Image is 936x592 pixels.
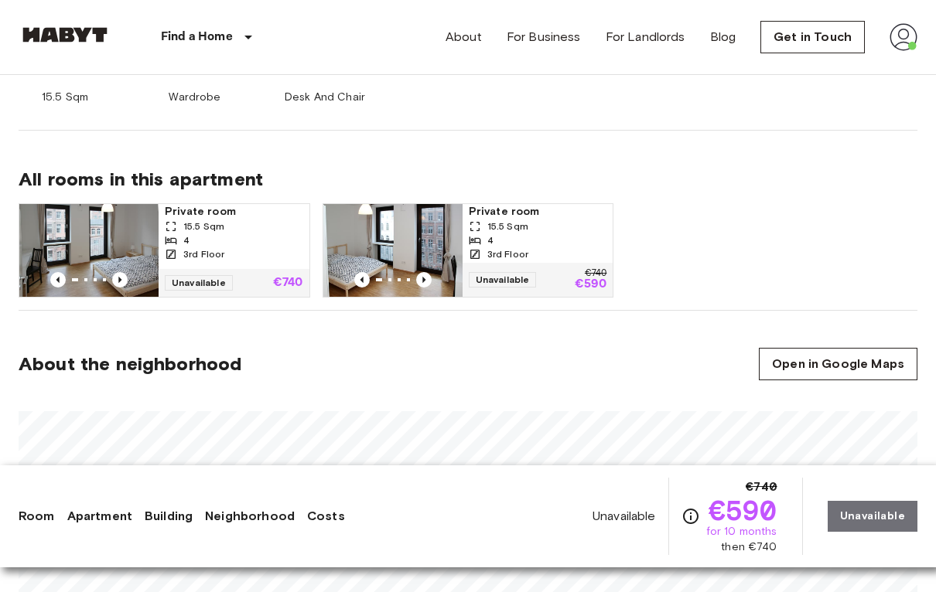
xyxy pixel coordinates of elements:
a: For Business [507,28,581,46]
span: All rooms in this apartment [19,168,917,191]
span: 15.5 Sqm [183,219,224,233]
span: then €740 [721,539,777,555]
span: for 10 months [706,524,777,539]
img: Habyt [19,27,111,43]
a: Costs [307,507,345,526]
p: €740 [273,277,303,289]
a: About [446,28,482,46]
span: 15.5 Sqm [487,219,528,233]
span: Unavailable [469,272,537,287]
span: €740 [746,478,777,496]
a: For Landlords [606,28,685,46]
img: Marketing picture of unit DE-03-034-01M [323,204,463,297]
span: €590 [709,496,777,524]
span: Unavailable [593,508,656,525]
span: 15.5 Sqm [42,90,88,105]
a: Neighborhood [205,507,295,526]
svg: Check cost overview for full price breakdown. Please note that discounts apply to new joiners onl... [682,507,700,526]
a: Blog [710,28,736,46]
a: Marketing picture of unit DE-03-034-03MPrevious imagePrevious imagePrivate room15.5 Sqm43rd Floor... [19,203,310,298]
span: About the neighborhood [19,352,241,376]
button: Previous image [416,272,432,287]
span: 4 [183,233,190,247]
span: 4 [487,233,494,247]
p: €740 [585,269,606,278]
button: Previous image [112,272,128,287]
a: Apartment [67,507,132,526]
span: 3rd Floor [183,247,224,261]
span: Private room [165,204,303,219]
a: Room [19,507,55,526]
span: Unavailable [165,275,233,291]
button: Previous image [354,272,370,287]
a: Get in Touch [760,21,865,53]
span: Private room [469,204,607,219]
img: avatar [890,23,917,51]
span: 3rd Floor [487,247,528,261]
a: Building [145,507,193,526]
p: Find a Home [161,28,233,46]
p: €590 [575,278,607,291]
span: Wardrobe [169,90,220,105]
a: Open in Google Maps [759,348,917,380]
span: Desk And Chair [285,90,365,105]
a: Marketing picture of unit DE-03-034-01MPrevious imagePrevious imagePrivate room15.5 Sqm43rd Floor... [323,203,614,298]
img: Marketing picture of unit DE-03-034-03M [19,204,159,297]
button: Previous image [50,272,66,287]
